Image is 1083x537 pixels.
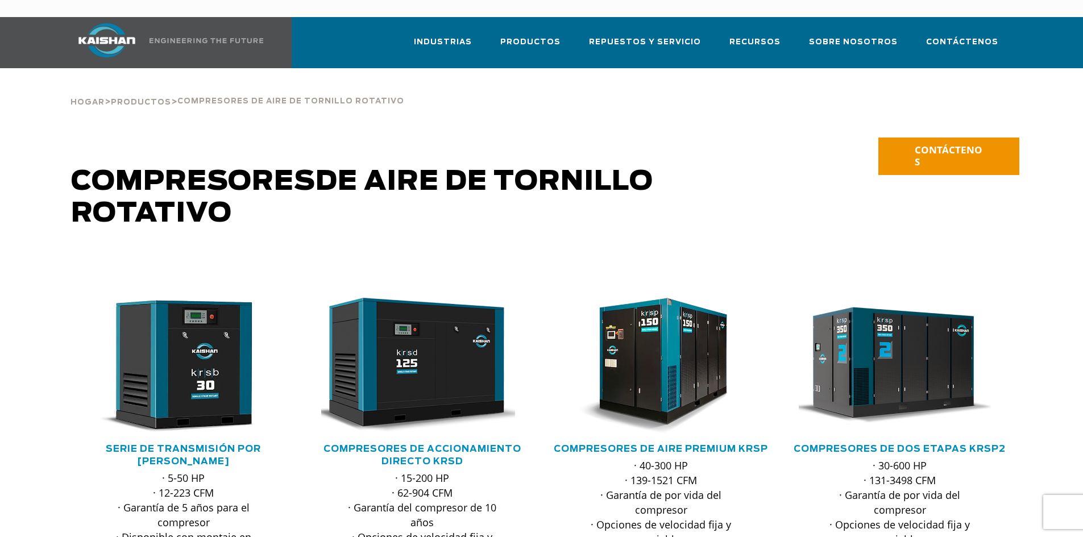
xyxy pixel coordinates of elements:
div: krsp350 [799,298,1001,434]
img: logotipo de Kaishan [64,23,150,57]
font: · 5-50 HP [162,471,205,485]
font: Productos [111,99,171,106]
a: Compresores de dos etapas KRSP2 [794,444,1006,453]
font: · Garantía de por vida del compresor [839,488,960,517]
a: Sobre nosotros [809,27,898,66]
font: · 62-904 CFM [392,486,453,499]
a: Compresores de aire premium KRSP [554,444,768,453]
font: · Garantía de 5 años para el compresor [118,501,250,529]
font: · 139-1521 CFM [625,473,697,487]
font: Sobre nosotros [809,39,898,46]
font: de aire de tornillo rotativo [71,168,653,227]
img: krsd125 [313,298,515,434]
a: Productos [111,97,171,107]
div: krsd125 [321,298,524,434]
font: · 12-223 CFM [153,486,214,499]
img: krsp350 [790,298,993,434]
a: Productos [500,27,561,66]
a: Repuestos y servicio [589,27,701,66]
img: krsb30 [74,298,276,434]
a: Serie de transmisión por [PERSON_NAME] [106,444,261,466]
font: · 15-200 HP [395,471,449,485]
font: Industrias [414,39,472,46]
font: Compresores [71,168,316,195]
font: Productos [500,39,561,46]
font: Contáctenos [926,39,998,46]
img: krsp150 [551,298,754,434]
a: Industrias [414,27,472,66]
font: CONTÁCTENOS [915,143,982,168]
font: · 30-600 HP [873,459,927,472]
font: · 131-3498 CFM [864,473,936,487]
font: Repuestos y servicio [589,39,701,46]
font: · Garantía del compresor de 10 años [348,501,496,529]
a: Kaishan Estados Unidos [64,17,265,68]
div: krsb30 [82,298,285,434]
font: · Garantía de por vida del compresor [600,488,721,517]
font: · 40-300 HP [634,459,688,472]
font: > [105,97,111,106]
div: krsp150 [560,298,762,434]
a: Contáctenos [926,27,998,66]
a: Compresores de accionamiento directo KRSD [323,444,521,466]
font: Compresores de aire de tornillo rotativo [177,98,404,105]
a: Recursos [729,27,781,66]
img: Ingeniería del futuro [150,38,263,43]
a: Hogar [70,97,105,107]
font: Hogar [70,99,105,106]
a: CONTÁCTENOS [878,138,1019,175]
font: > [171,97,177,106]
font: Recursos [729,39,781,46]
